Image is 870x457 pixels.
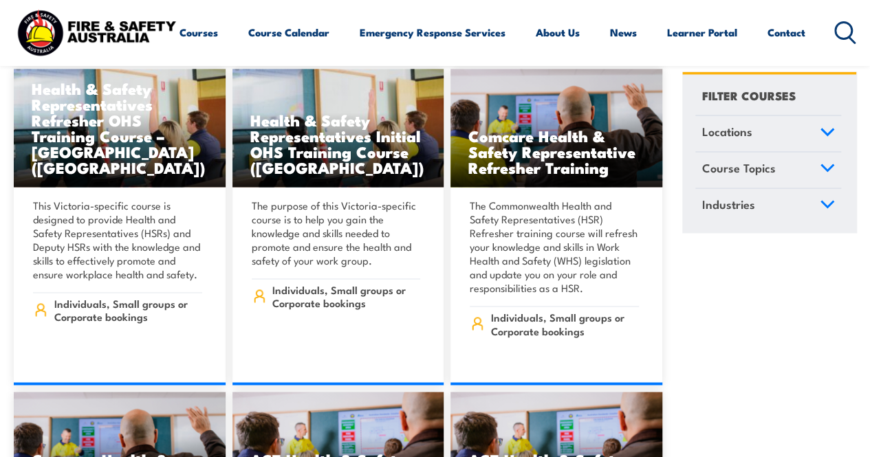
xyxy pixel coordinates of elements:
a: Course Calendar [248,16,329,49]
a: About Us [536,16,580,49]
img: Comcare Health & Safety Representative Initial 5 Day TRAINING [450,69,662,187]
a: Industries [695,188,841,224]
a: News [610,16,637,49]
span: Locations [702,123,752,142]
p: This Victoria-specific course is designed to provide Health and Safety Representatives (HSRs) and... [33,199,202,281]
a: Health & Safety Representatives Refresher OHS Training Course – [GEOGRAPHIC_DATA] ([GEOGRAPHIC_DA... [14,69,226,187]
span: Industries [702,195,754,214]
a: Courses [180,16,218,49]
a: Comcare Health & Safety Representative Refresher Training [450,69,662,187]
h3: Comcare Health & Safety Representative Refresher Training [468,128,644,175]
p: The purpose of this Victoria-specific course is to help you gain the knowledge and skills needed ... [252,199,421,267]
h3: Health & Safety Representatives Initial OHS Training Course ([GEOGRAPHIC_DATA]) [250,112,426,175]
p: The Commonwealth Health and Safety Representatives (HSR) Refresher training course will refresh y... [470,199,639,295]
a: Contact [768,16,805,49]
a: Emergency Response Services [360,16,505,49]
img: Health & Safety Representatives Initial OHS Training Course (VIC) [14,69,226,187]
h3: Health & Safety Representatives Refresher OHS Training Course – [GEOGRAPHIC_DATA] ([GEOGRAPHIC_DA... [32,80,208,175]
span: Individuals, Small groups or Corporate bookings [54,297,202,323]
a: Locations [695,116,841,152]
span: Individuals, Small groups or Corporate bookings [272,283,420,309]
a: Learner Portal [667,16,737,49]
img: Health & Safety Representatives Initial OHS Training Course (VIC) [232,69,444,187]
span: Individuals, Small groups or Corporate bookings [491,311,639,337]
h4: FILTER COURSES [702,87,795,105]
a: Course Topics [695,153,841,188]
span: Course Topics [702,159,775,178]
a: Health & Safety Representatives Initial OHS Training Course ([GEOGRAPHIC_DATA]) [232,69,444,187]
